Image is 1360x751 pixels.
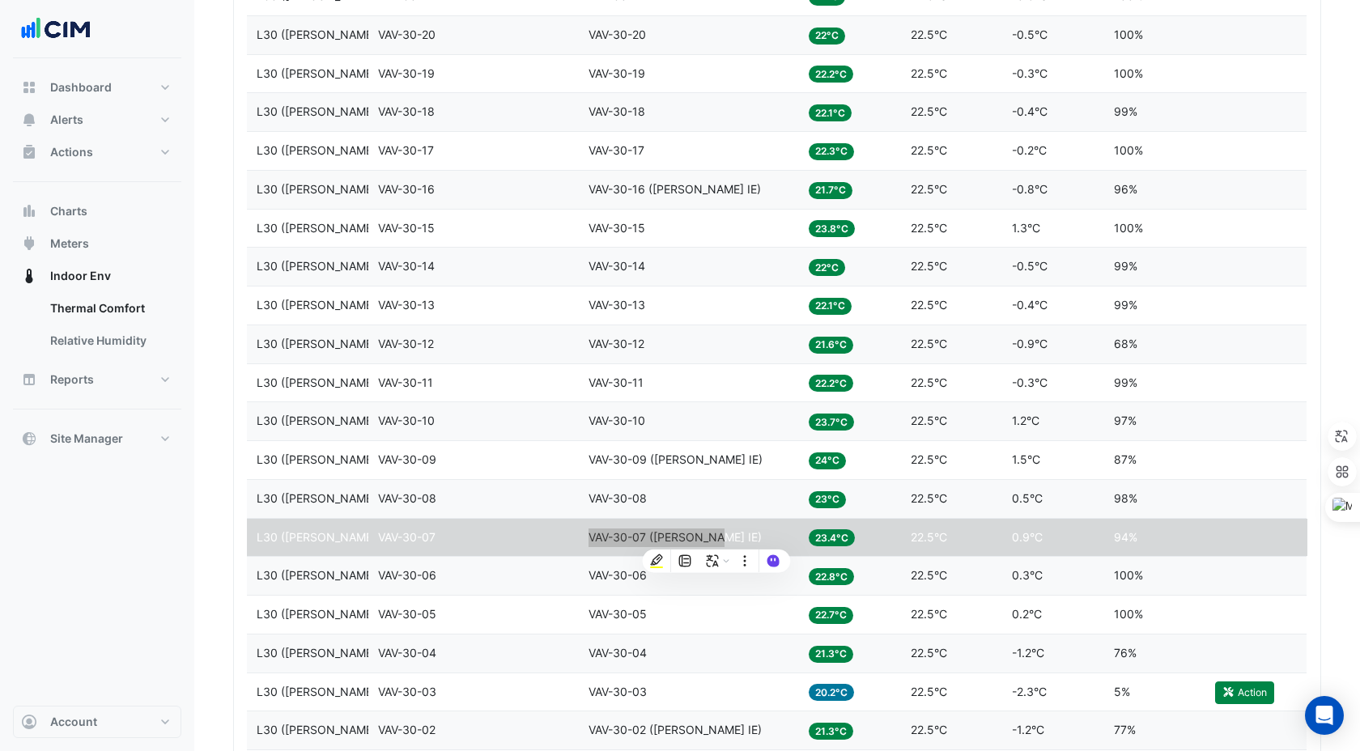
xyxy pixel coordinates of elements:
[378,414,435,427] span: VAV-30-10
[1114,530,1137,544] span: 94%
[378,337,434,350] span: VAV-30-12
[911,104,947,118] span: 22.5°C
[257,375,393,389] span: L30 (NABERS IE)
[1114,414,1137,427] span: 97%
[809,182,852,199] span: 21.7°C
[50,268,111,284] span: Indoor Env
[1012,607,1042,621] span: 0.2°C
[809,529,855,546] span: 23.4°C
[1114,685,1130,698] span: 5%
[911,452,947,466] span: 22.5°C
[50,371,94,388] span: Reports
[37,325,181,357] a: Relative Humidity
[378,375,433,389] span: VAV-30-11
[378,646,436,660] span: VAV-30-04
[1114,337,1137,350] span: 68%
[378,66,435,80] span: VAV-30-19
[809,220,855,237] span: 23.8°C
[50,112,83,128] span: Alerts
[589,375,644,389] span: VAV-30-11
[257,685,393,698] span: L30 (NABERS IE)
[911,607,947,621] span: 22.5°C
[1114,104,1137,118] span: 99%
[378,143,434,157] span: VAV-30-17
[809,414,854,431] span: 23.7°C
[1012,414,1039,427] span: 1.2°C
[257,530,393,544] span: L30 (NABERS IE)
[378,259,435,273] span: VAV-30-14
[1114,182,1137,196] span: 96%
[589,221,645,235] span: VAV-30-15
[378,104,435,118] span: VAV-30-18
[1114,607,1143,621] span: 100%
[50,79,112,95] span: Dashboard
[911,28,947,41] span: 22.5°C
[809,375,853,392] span: 22.2°C
[13,227,181,260] button: Meters
[911,143,947,157] span: 22.5°C
[21,371,37,388] app-icon: Reports
[13,136,181,168] button: Actions
[378,723,436,736] span: VAV-30-02
[809,104,852,121] span: 22.1°C
[1114,143,1143,157] span: 100%
[911,414,947,427] span: 22.5°C
[21,431,37,447] app-icon: Site Manager
[589,66,645,80] span: VAV-30-19
[809,259,845,276] span: 22°C
[1215,681,1273,704] button: Action
[13,422,181,455] button: Site Manager
[589,259,645,273] span: VAV-30-14
[809,28,845,45] span: 22°C
[1012,28,1048,41] span: -0.5°C
[911,259,947,273] span: 22.5°C
[809,143,854,160] span: 22.3°C
[1012,452,1040,466] span: 1.5°C
[589,143,644,157] span: VAV-30-17
[378,28,436,41] span: VAV-30-20
[911,568,947,582] span: 22.5°C
[257,66,393,80] span: L30 (NABERS IE)
[257,646,393,660] span: L30 (NABERS IE)
[21,203,37,219] app-icon: Charts
[257,182,393,196] span: L30 (NABERS IE)
[257,607,393,621] span: L30 (NABERS IE)
[257,143,393,157] span: L30 (NABERS IE)
[21,235,37,252] app-icon: Meters
[21,268,37,284] app-icon: Indoor Env
[589,298,645,312] span: VAV-30-13
[1114,646,1137,660] span: 76%
[1114,723,1136,736] span: 77%
[257,337,393,350] span: L30 (NABERS IE)
[257,491,393,505] span: L30 (NABERS IE)
[809,684,854,701] span: 20.2°C
[1114,221,1143,235] span: 100%
[809,66,853,83] span: 22.2°C
[911,66,947,80] span: 22.5°C
[257,221,393,235] span: L30 (NABERS IE)
[911,685,947,698] span: 22.5°C
[378,491,436,505] span: VAV-30-08
[911,530,947,544] span: 22.5°C
[1012,337,1048,350] span: -0.9°C
[809,337,853,354] span: 21.6°C
[37,292,181,325] a: Thermal Comfort
[809,646,853,663] span: 21.3°C
[50,203,87,219] span: Charts
[1012,530,1043,544] span: 0.9°C
[911,298,947,312] span: 22.5°C
[589,646,647,660] span: VAV-30-04
[589,491,647,505] span: VAV-30-08
[378,452,436,466] span: VAV-30-09
[809,607,853,624] span: 22.7°C
[1012,685,1047,698] span: -2.3°C
[809,723,853,740] span: 21.3°C
[589,723,762,736] span: VAV-30-02 (NABERS IE)
[21,79,37,95] app-icon: Dashboard
[378,182,435,196] span: VAV-30-16
[1114,66,1143,80] span: 100%
[13,292,181,363] div: Indoor Env
[378,298,435,312] span: VAV-30-13
[257,259,393,273] span: L30 (NABERS IE)
[589,337,644,350] span: VAV-30-12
